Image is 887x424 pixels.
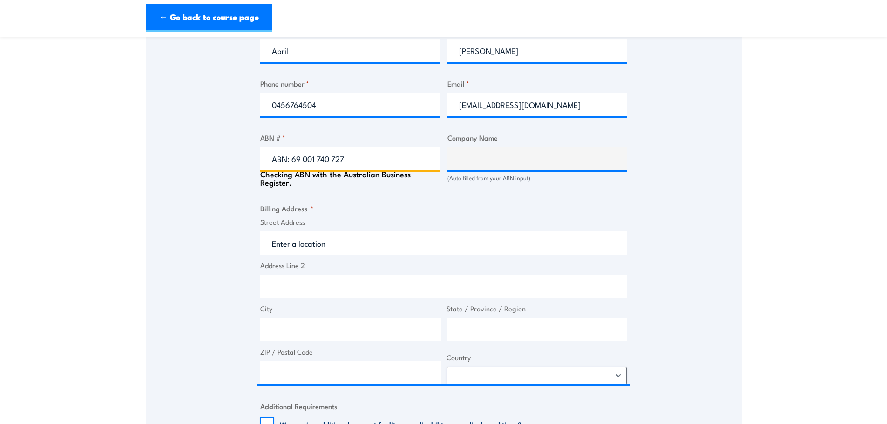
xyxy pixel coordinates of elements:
label: ABN # [260,132,440,143]
label: Email [447,78,627,89]
label: Company Name [447,132,627,143]
label: State / Province / Region [447,303,627,314]
input: Enter a location [260,231,627,255]
legend: Additional Requirements [260,401,338,411]
label: Phone number [260,78,440,89]
label: Street Address [260,217,627,228]
label: Address Line 2 [260,260,627,271]
div: (Auto filled from your ABN input) [447,174,627,182]
legend: Billing Address [260,203,314,214]
label: City [260,303,441,314]
a: ← Go back to course page [146,4,272,32]
div: Checking ABN with the Australian Business Register. [260,170,440,187]
label: ZIP / Postal Code [260,347,441,357]
label: Country [447,352,627,363]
